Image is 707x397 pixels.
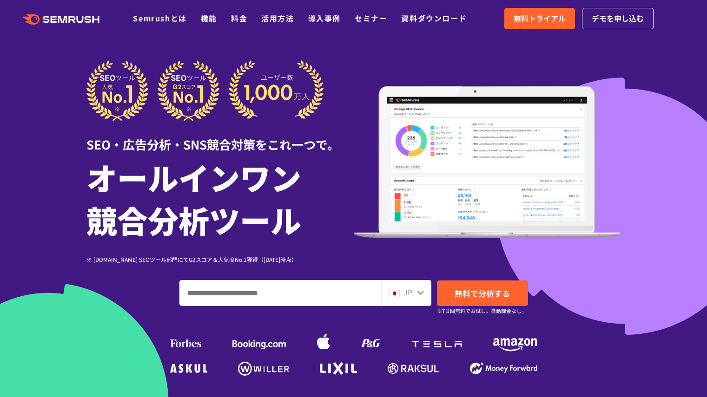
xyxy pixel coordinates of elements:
a: 資料ダウンロード [401,13,467,24]
a: セミナー [355,13,387,24]
a: デモを申し込む [582,8,654,29]
div: ※ [DOMAIN_NAME] SEOツール部門にてG2スコア＆人気度No.1獲得（[DATE]時点） [86,255,354,264]
a: 活用方法 [261,13,294,24]
a: 導入事例 [308,13,341,24]
div: SEO・広告分析・SNS競合対策をこれ一つで。 [86,121,354,153]
a: Semrushとは [133,13,186,24]
h1: オールインワン 競合分析ツール [86,156,354,241]
span: JP [403,286,412,298]
span: デモを申し込む [592,13,644,25]
small: ※7日間無料でお試し。自動課金なし。 [437,306,527,315]
a: 料金 [231,13,247,24]
input: ドメイン、キーワードまたはURLを入力してください [180,280,381,306]
a: 無料トライアル [504,8,575,29]
a: 機能 [201,13,217,24]
a: 無料で分析する [437,280,528,306]
span: 無料で分析する [455,287,510,299]
span: 無料トライアル [514,13,566,25]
